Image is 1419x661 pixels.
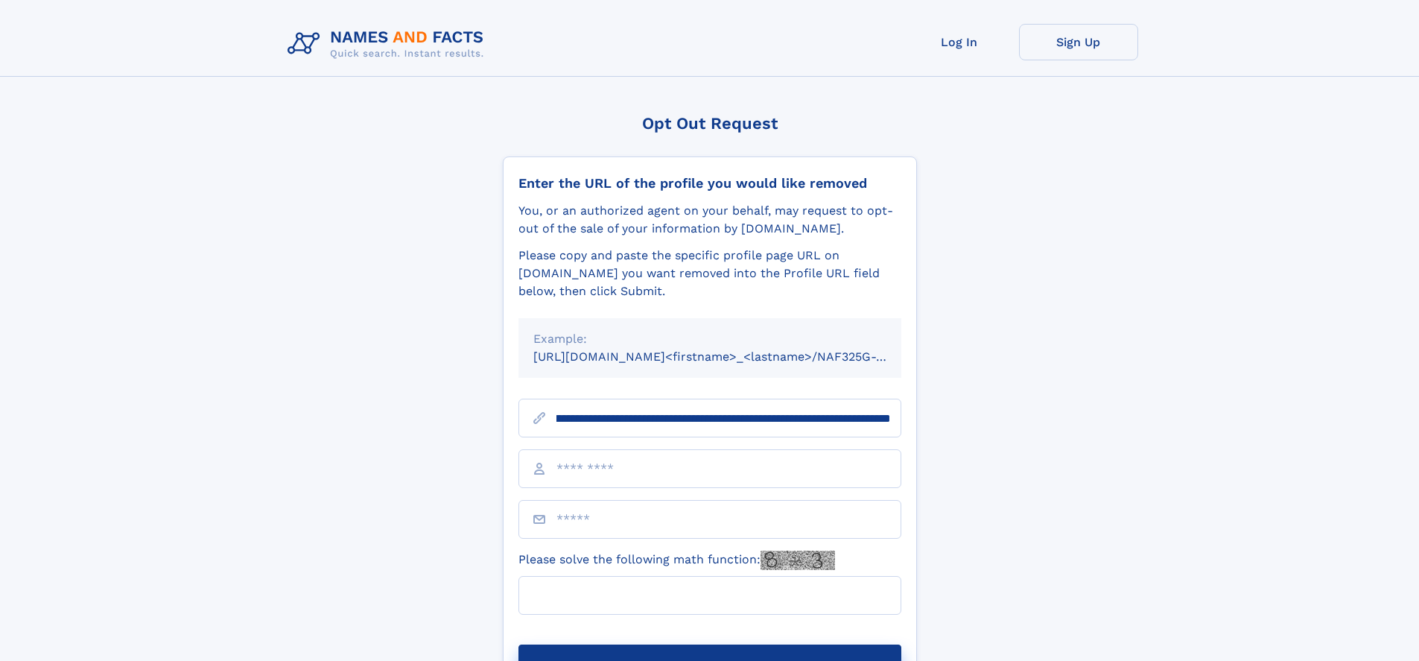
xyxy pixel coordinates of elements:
[503,114,917,133] div: Opt Out Request
[518,551,835,570] label: Please solve the following math function:
[518,175,901,192] div: Enter the URL of the profile you would like removed
[900,24,1019,60] a: Log In
[518,202,901,238] div: You, or an authorized agent on your behalf, may request to opt-out of the sale of your informatio...
[533,350,930,364] small: [URL][DOMAIN_NAME]<firstname>_<lastname>/NAF325G-xxxxxxxx
[282,24,496,64] img: Logo Names and Facts
[533,330,886,348] div: Example:
[1019,24,1138,60] a: Sign Up
[518,247,901,300] div: Please copy and paste the specific profile page URL on [DOMAIN_NAME] you want removed into the Pr...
